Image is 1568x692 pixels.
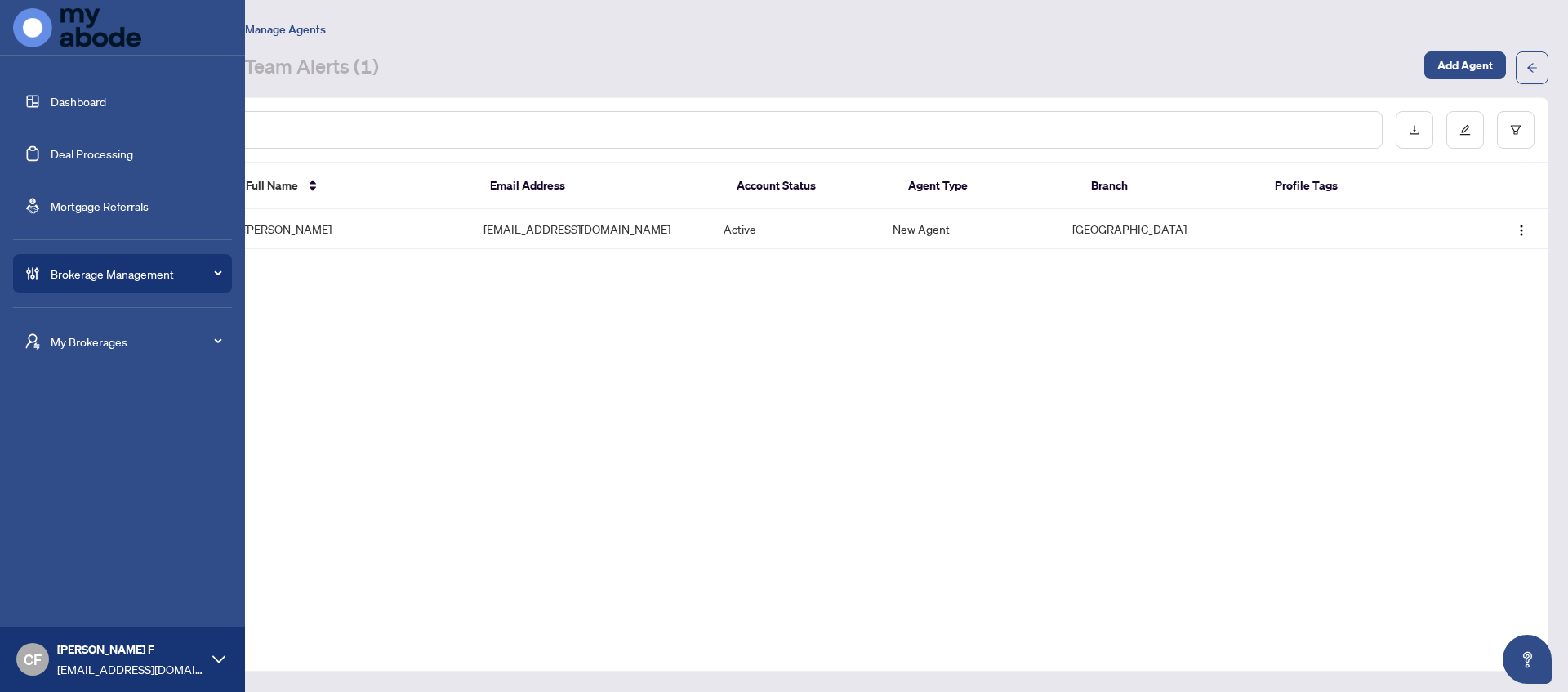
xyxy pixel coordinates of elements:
span: Brokerage Management [51,265,220,283]
td: Active [710,209,879,249]
th: Profile Tags [1262,163,1469,209]
img: Logo [1515,224,1528,237]
button: Open asap [1503,635,1552,684]
img: logo [13,8,141,47]
span: Add Agent [1437,52,1493,78]
span: My Brokerages [51,333,220,350]
span: CF [24,648,42,671]
td: [GEOGRAPHIC_DATA] [1059,209,1266,249]
button: filter [1497,111,1535,149]
span: Manage Agents [245,22,326,37]
td: [PERSON_NAME] [230,209,470,249]
button: Logo [1508,216,1535,242]
td: New Agent [880,209,1060,249]
span: edit [1459,124,1471,136]
th: Branch [1078,163,1262,209]
td: - [1267,209,1471,249]
a: Deal Processing [51,146,133,161]
span: download [1409,124,1420,136]
span: Full Name [246,176,298,194]
span: filter [1510,124,1521,136]
th: Full Name [233,163,477,209]
span: [EMAIL_ADDRESS][DOMAIN_NAME] [57,660,204,678]
span: user-switch [24,333,41,350]
a: Mortgage Referrals [51,199,149,213]
button: edit [1446,111,1484,149]
span: arrow-left [1526,62,1538,74]
th: Agent Type [895,163,1079,209]
span: [PERSON_NAME] F [57,641,204,659]
button: Add Agent [1424,51,1506,79]
button: download [1396,111,1433,149]
th: Account Status [724,163,895,209]
a: Team Alerts (1) [244,53,379,83]
td: [EMAIL_ADDRESS][DOMAIN_NAME] [470,209,710,249]
a: Dashboard [51,94,106,109]
th: Email Address [477,163,724,209]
